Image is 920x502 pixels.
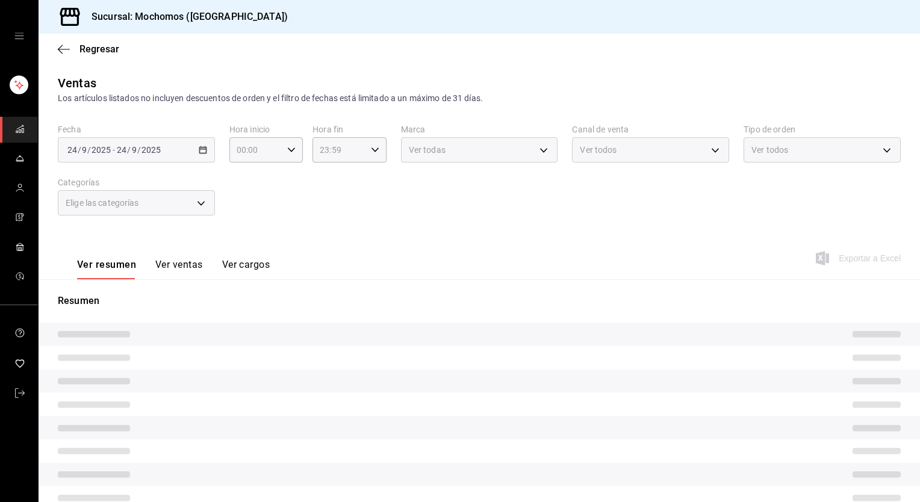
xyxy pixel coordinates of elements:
label: Tipo de orden [744,125,901,134]
button: Ver ventas [155,259,203,279]
span: Ver todos [751,144,788,156]
span: - [113,145,115,155]
span: / [78,145,81,155]
label: Canal de venta [572,125,729,134]
span: / [127,145,131,155]
label: Hora inicio [229,125,303,134]
span: Ver todas [409,144,446,156]
input: ---- [91,145,111,155]
input: -- [81,145,87,155]
input: -- [131,145,137,155]
label: Fecha [58,125,215,134]
div: navigation tabs [77,259,270,279]
label: Categorías [58,178,215,187]
div: Ventas [58,74,96,92]
input: -- [67,145,78,155]
p: Resumen [58,294,901,308]
span: Regresar [79,43,119,55]
h3: Sucursal: Mochomos ([GEOGRAPHIC_DATA]) [82,10,288,24]
span: / [137,145,141,155]
div: Los artículos listados no incluyen descuentos de orden y el filtro de fechas está limitado a un m... [58,92,901,105]
button: Ver resumen [77,259,136,279]
input: ---- [141,145,161,155]
span: Ver todos [580,144,617,156]
button: Regresar [58,43,119,55]
span: / [87,145,91,155]
span: Elige las categorías [66,197,139,209]
label: Hora fin [312,125,386,134]
button: open drawer [14,31,24,41]
label: Marca [401,125,558,134]
input: -- [116,145,127,155]
button: Ver cargos [222,259,270,279]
